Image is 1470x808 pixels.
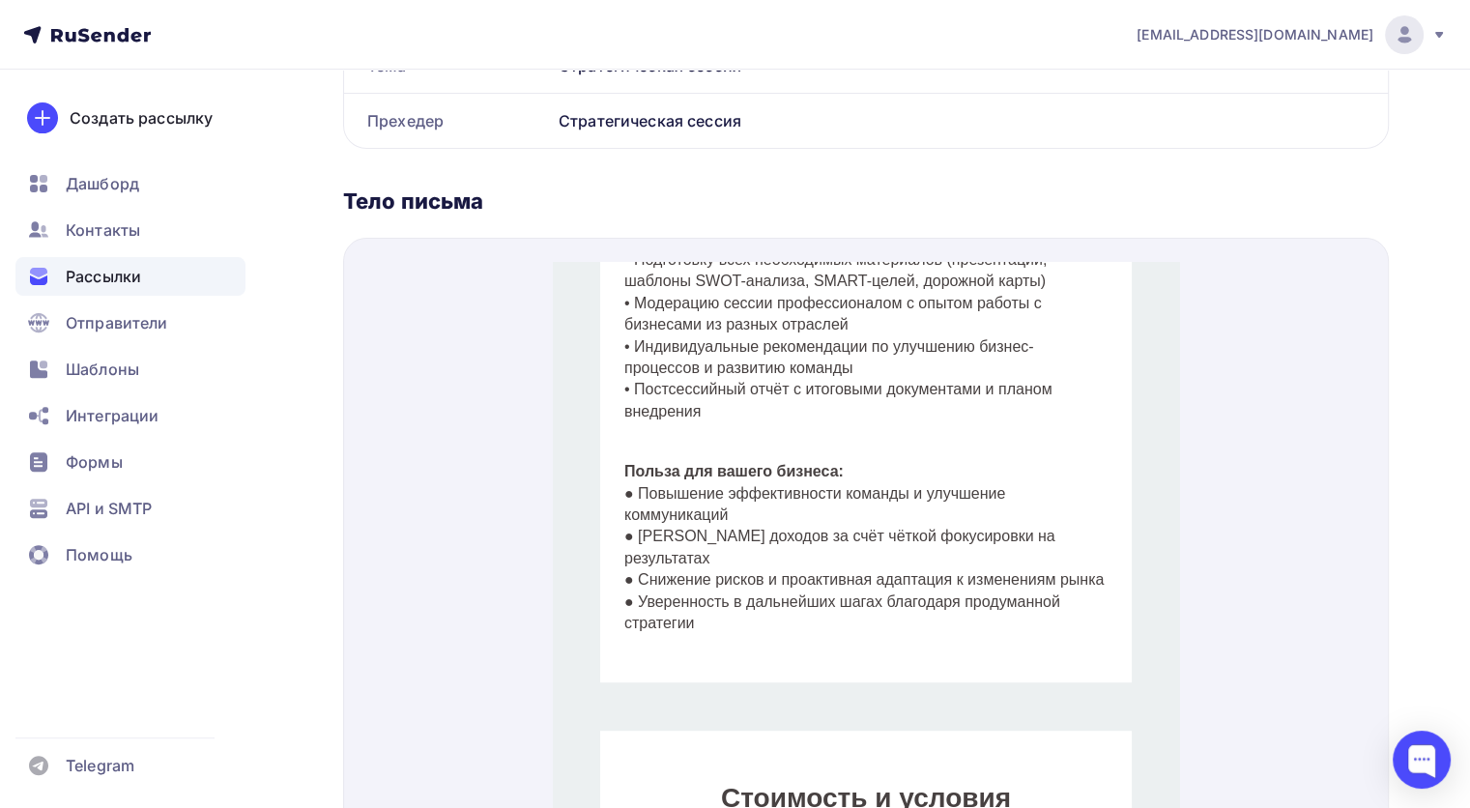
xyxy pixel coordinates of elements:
a: Контакты [15,211,245,249]
p: ● Стоимость сессии — от 35 000 рублей (зависит от количества участников и формата проведения) ● В... [72,570,555,743]
div: Стратегическая сессия [551,94,1388,148]
span: Интеграции [66,404,159,427]
a: Дашборд [15,164,245,203]
strong: Польза для вашего бизнеса: [72,201,291,217]
span: Формы [66,450,123,474]
span: ● Повышение эффективности команды и улучшение коммуникаций ● [PERSON_NAME] доходов за счёт чёткой... [72,201,551,369]
a: [EMAIL_ADDRESS][DOMAIN_NAME] [1137,15,1447,54]
div: Прехедер [344,94,551,148]
span: API и SMTP [66,497,152,520]
strong: Стоимость и условия [168,521,458,551]
span: Отправители [66,311,168,334]
span: Шаблоны [66,358,139,381]
span: Telegram [66,754,134,777]
span: Дашборд [66,172,139,195]
a: Шаблоны [15,350,245,389]
span: [EMAIL_ADDRESS][DOMAIN_NAME] [1137,25,1373,44]
a: Рассылки [15,257,245,296]
a: Формы [15,443,245,481]
span: Помощь [66,543,132,566]
span: Рассылки [66,265,141,288]
div: Тело письма [343,188,1389,215]
a: Отправители [15,303,245,342]
div: Создать рассылку [70,106,213,130]
span: Контакты [66,218,140,242]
